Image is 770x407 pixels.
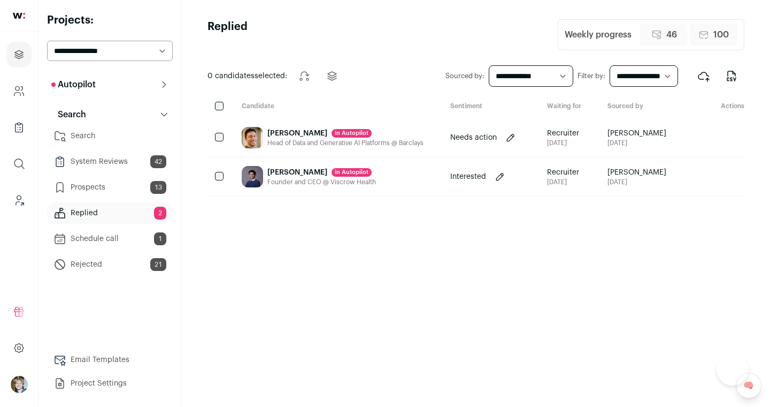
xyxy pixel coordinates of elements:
[267,167,376,178] div: [PERSON_NAME]
[332,129,372,138] div: in Autopilot
[599,102,684,112] div: Sourced by
[47,373,173,394] a: Project Settings
[47,74,173,95] button: Autopilot
[607,128,666,139] span: [PERSON_NAME]
[6,187,32,213] a: Leads (Backoffice)
[233,102,442,112] div: Candidate
[13,13,25,19] img: wellfound-shorthand-0d5821cbd27db2630d0214b213865d53afaa358527fdda9d0ea32b1df1b89c2c.svg
[6,115,32,140] a: Company Lists
[150,258,166,271] span: 21
[684,102,744,112] div: Actions
[47,254,173,275] a: Rejected21
[607,139,666,147] span: [DATE]
[450,171,486,182] p: Interested
[207,71,287,81] span: selected:
[207,72,255,80] span: 0 candidates
[666,28,677,41] span: 46
[442,102,538,112] div: Sentiment
[577,72,605,80] label: Filter by:
[47,104,173,125] button: Search
[154,232,166,245] span: 1
[51,78,96,91] p: Autopilot
[450,132,497,143] p: Needs action
[11,376,28,393] img: 6494470-medium_jpg
[607,167,666,178] span: [PERSON_NAME]
[267,128,423,139] div: [PERSON_NAME]
[538,102,599,112] div: Waiting for
[607,178,666,186] span: [DATE]
[150,155,166,168] span: 42
[565,28,632,41] div: Weekly progress
[207,19,248,50] h1: Replied
[47,349,173,371] a: Email Templates
[11,376,28,393] button: Open dropdown
[445,72,484,80] label: Sourced by:
[6,78,32,104] a: Company and ATS Settings
[267,178,376,186] div: Founder and CEO @ Viscrow Health
[736,373,761,398] a: 🧠
[47,13,173,28] h2: Projects:
[547,139,579,147] div: [DATE]
[47,125,173,147] a: Search
[6,42,32,67] a: Projects
[713,28,729,41] span: 100
[242,127,263,148] img: 9105fca9111e9f74b8518f956dc94e9881b1c1f4e48102be6ad207be624b320f
[332,168,372,177] div: in Autopilot
[47,202,173,224] a: Replied2
[150,181,166,194] span: 13
[717,353,749,386] iframe: Toggle Customer Support
[719,63,744,89] button: Export to CSV
[47,177,173,198] a: Prospects13
[47,151,173,172] a: System Reviews42
[547,167,579,178] span: Recruiter
[47,228,173,250] a: Schedule call1
[547,128,579,139] span: Recruiter
[154,207,166,220] span: 2
[547,178,579,186] div: [DATE]
[691,63,717,89] button: Export to ATS
[242,166,263,187] img: 6e516c764ca12259a7a4db75b06ba7b45e497613cfbfd76b0a6fff7c1f7d3841
[267,139,423,147] div: Head of Data and Generative AI Platforms @ Barclays
[51,108,86,121] p: Search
